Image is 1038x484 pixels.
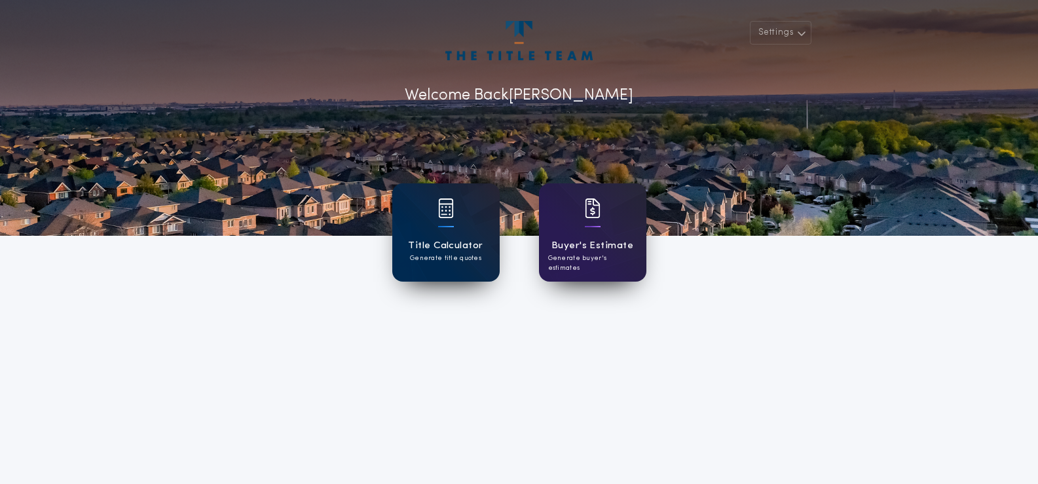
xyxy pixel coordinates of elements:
[539,183,646,282] a: card iconBuyer's EstimateGenerate buyer's estimates
[548,253,637,273] p: Generate buyer's estimates
[410,253,481,263] p: Generate title quotes
[392,183,500,282] a: card iconTitle CalculatorGenerate title quotes
[750,21,811,45] button: Settings
[405,84,633,107] p: Welcome Back [PERSON_NAME]
[408,238,483,253] h1: Title Calculator
[438,198,454,218] img: card icon
[585,198,601,218] img: card icon
[445,21,592,60] img: account-logo
[551,238,633,253] h1: Buyer's Estimate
